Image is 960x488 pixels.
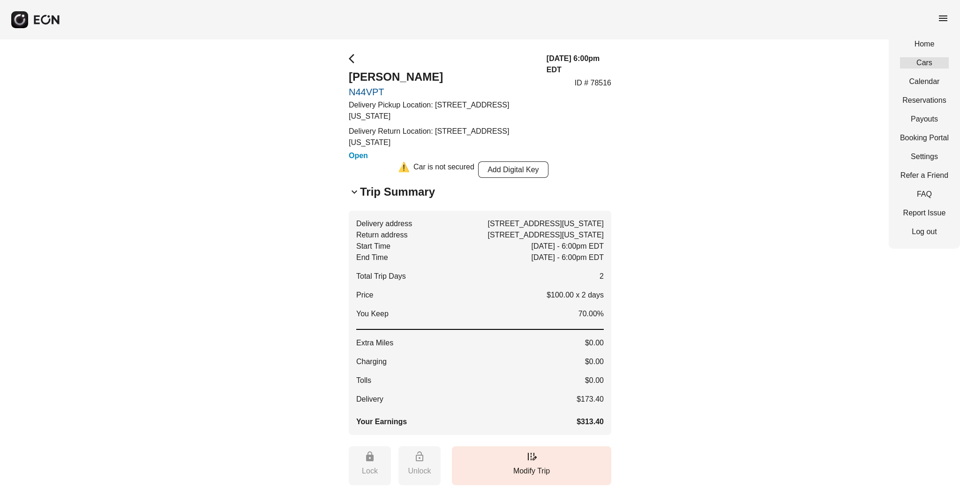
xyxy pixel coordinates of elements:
[900,76,949,87] a: Calendar
[526,451,537,462] span: edit_road
[356,241,390,252] span: Start Time
[575,77,611,89] p: ID # 78516
[900,132,949,144] a: Booking Portal
[900,151,949,162] a: Settings
[349,126,535,148] p: Delivery Return Location: [STREET_ADDRESS][US_STATE]
[532,252,604,263] span: [DATE] - 6:00pm EDT
[900,95,949,106] a: Reservations
[356,252,388,263] span: End Time
[488,229,604,241] span: [STREET_ADDRESS][US_STATE]
[532,241,604,252] span: [DATE] - 6:00pm EDT
[360,184,435,199] h2: Trip Summary
[900,170,949,181] a: Refer a Friend
[600,271,604,282] span: 2
[349,211,611,435] button: Delivery address[STREET_ADDRESS][US_STATE]Return address[STREET_ADDRESS][US_STATE]Start Time[DATE...
[356,308,389,320] span: You Keep
[356,394,383,405] span: Delivery
[356,229,407,241] span: Return address
[356,375,371,386] span: Tolls
[457,465,607,477] p: Modify Trip
[398,161,410,178] div: ⚠️
[488,218,604,229] span: [STREET_ADDRESS][US_STATE]
[356,290,373,301] p: Price
[547,290,604,301] p: $100.00 x 2 days
[356,416,407,427] span: Your Earnings
[349,150,535,161] h3: Open
[356,271,406,282] span: Total Trip Days
[585,337,604,349] span: $0.00
[900,38,949,50] a: Home
[356,356,387,367] span: Charging
[349,186,360,198] span: keyboard_arrow_down
[349,69,535,84] h2: [PERSON_NAME]
[900,207,949,219] a: Report Issue
[349,86,535,98] a: N44VPT
[478,161,548,178] button: Add Digital Key
[585,375,604,386] span: $0.00
[577,394,604,405] span: $173.40
[547,53,611,76] h3: [DATE] 6:00pm EDT
[349,53,360,64] span: arrow_back_ios
[585,356,604,367] span: $0.00
[356,337,393,349] span: Extra Miles
[577,416,604,427] span: $313.40
[452,446,611,485] button: Modify Trip
[349,99,535,122] p: Delivery Pickup Location: [STREET_ADDRESS][US_STATE]
[900,189,949,200] a: FAQ
[900,226,949,237] a: Log out
[356,218,412,229] span: Delivery address
[578,308,604,320] span: 70.00%
[900,57,949,69] a: Cars
[413,161,474,178] div: Car is not secured
[900,114,949,125] a: Payouts
[937,13,949,24] span: menu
